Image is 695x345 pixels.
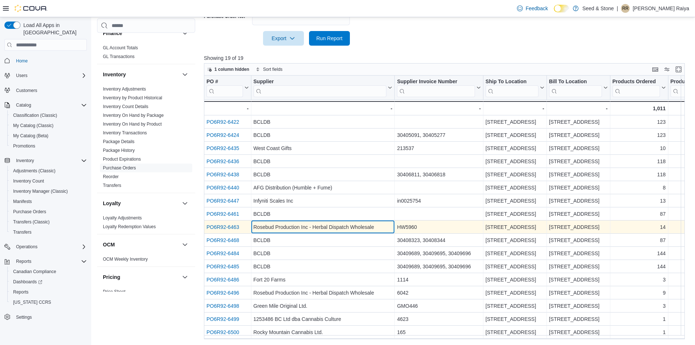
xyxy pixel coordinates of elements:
[13,299,51,305] span: [US_STATE] CCRS
[103,241,115,248] h3: OCM
[7,297,90,307] button: [US_STATE] CCRS
[549,288,607,297] div: [STREET_ADDRESS]
[514,1,551,16] a: Feedback
[10,218,87,226] span: Transfers (Classic)
[316,35,343,42] span: Run Report
[612,144,665,153] div: 10
[103,183,121,188] span: Transfers
[253,223,392,231] div: Rosebud Production Inc - Herbal Dispatch Wholesale
[206,132,239,138] a: PO6R92-6424
[612,288,665,297] div: 9
[103,157,141,162] a: Product Expirations
[486,288,544,297] div: [STREET_ADDRESS]
[10,197,87,206] span: Manifests
[486,236,544,245] div: [STREET_ADDRESS]
[486,275,544,284] div: [STREET_ADDRESS]
[622,4,629,13] span: RR
[612,315,665,323] div: 1
[612,78,660,97] div: Products Ordered
[486,131,544,139] div: [STREET_ADDRESS]
[103,289,126,294] a: Price Sheet
[13,101,34,110] button: Catalog
[10,142,38,150] a: Promotions
[7,207,90,217] button: Purchase Orders
[486,118,544,126] div: [STREET_ADDRESS]
[13,56,87,65] span: Home
[7,120,90,131] button: My Catalog (Classic)
[486,210,544,218] div: [STREET_ADDRESS]
[204,65,252,74] button: 1 column hidden
[253,196,392,205] div: Infyniti Scales Inc
[10,207,49,216] a: Purchase Orders
[103,104,148,109] a: Inventory Count Details
[612,302,665,310] div: 3
[13,242,87,251] span: Operations
[10,267,59,276] a: Canadian Compliance
[549,104,607,113] div: -
[253,183,392,192] div: AFG Distribution (Humble + Fume)
[549,131,607,139] div: [STREET_ADDRESS]
[1,55,90,66] button: Home
[10,187,71,196] a: Inventory Manager (Classic)
[486,315,544,323] div: [STREET_ADDRESS]
[253,78,392,97] button: Supplier
[13,199,32,204] span: Manifests
[397,78,480,97] button: Supplier Invoice Number
[204,54,690,62] p: Showing 19 of 19
[486,78,538,85] div: Ship To Location
[15,5,47,12] img: Cova
[486,78,538,97] div: Ship To Location
[612,78,660,85] div: Products Ordered
[10,166,58,175] a: Adjustments (Classic)
[206,78,249,97] button: PO #
[206,329,239,335] a: PO6R92-6500
[103,95,162,100] a: Inventory by Product Historical
[7,287,90,297] button: Reports
[486,78,544,97] button: Ship To Location
[103,95,162,101] span: Inventory by Product Historical
[206,119,239,125] a: PO6R92-6422
[263,66,282,72] span: Sort fields
[10,111,60,120] a: Classification (Classic)
[13,279,42,285] span: Dashboards
[13,71,87,80] span: Users
[10,288,31,296] a: Reports
[486,104,544,113] div: -
[10,207,87,216] span: Purchase Orders
[13,209,46,215] span: Purchase Orders
[612,210,665,218] div: 87
[13,269,56,275] span: Canadian Compliance
[103,174,119,180] span: Reorder
[181,273,189,281] button: Pricing
[617,4,618,13] p: |
[397,78,475,85] div: Supplier Invoice Number
[206,198,239,204] a: PO6R92-6447
[526,5,548,12] span: Feedback
[1,256,90,267] button: Reports
[549,315,607,323] div: [STREET_ADDRESS]
[13,257,34,266] button: Reports
[103,71,126,78] h3: Inventory
[103,45,138,51] span: GL Account Totals
[10,197,35,206] a: Manifests
[549,262,607,271] div: [STREET_ADDRESS]
[253,65,285,74] button: Sort fields
[206,237,239,243] a: PO6R92-6468
[7,110,90,120] button: Classification (Classic)
[103,183,121,188] a: Transfers
[486,328,544,337] div: [STREET_ADDRESS]
[10,111,87,120] span: Classification (Classic)
[10,177,87,185] span: Inventory Count
[397,249,480,258] div: 30409689, 30409695, 30409696
[549,144,607,153] div: [STREET_ADDRESS]
[549,157,607,166] div: [STREET_ADDRESS]
[1,70,90,81] button: Users
[7,227,90,237] button: Transfers
[103,54,135,59] a: GL Transactions
[267,31,300,46] span: Export
[181,70,189,79] button: Inventory
[253,78,386,85] div: Supplier
[10,298,87,307] span: Washington CCRS
[309,31,350,46] button: Run Report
